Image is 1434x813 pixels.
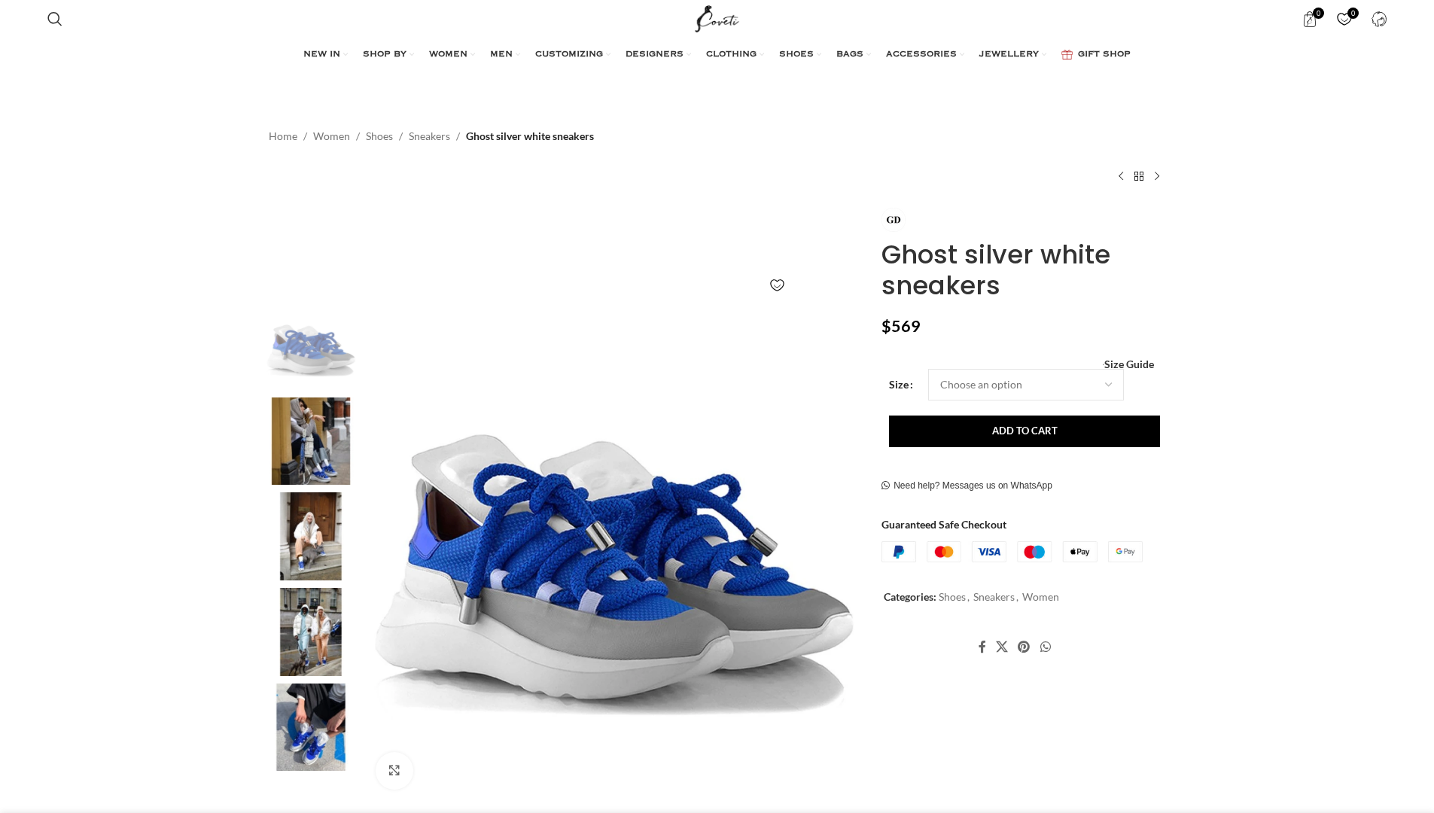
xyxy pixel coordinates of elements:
span: Categories: [884,590,936,603]
div: Main navigation [40,40,1395,70]
a: Sneakers [409,128,450,145]
a: Pinterest social link [1013,635,1035,658]
a: Site logo [692,11,742,24]
img: Ghost silver white sneakers – 36 Coveti [265,397,357,486]
nav: Breadcrumb [269,128,594,145]
span: GIFT SHOP [1078,49,1131,61]
a: Search [40,4,70,34]
span: BAGS [836,49,863,61]
span: DESIGNERS [626,49,684,61]
span: MEN [490,49,513,61]
a: 0 [1294,4,1325,34]
a: CLOTHING [706,40,764,70]
span: NEW IN [303,49,340,61]
a: X social link [991,635,1013,658]
img: Ghost silver white sneakers – 36 Coveti [265,492,357,580]
a: MEN [490,40,520,70]
a: Women [1022,590,1059,603]
a: Home [269,128,297,145]
a: WOMEN [429,40,475,70]
span: ACCESSORIES [886,49,957,61]
a: SHOP BY [363,40,414,70]
img: Ghost silver white sneakers – 36 Coveti [265,302,357,390]
a: WhatsApp social link [1035,635,1055,658]
a: Facebook social link [973,635,991,658]
a: Next product [1148,167,1166,185]
span: Ghost silver white sneakers [466,128,594,145]
a: SHOES [779,40,821,70]
a: Need help? Messages us on WhatsApp [881,480,1052,492]
a: DESIGNERS [626,40,691,70]
img: Ganor Dominic [881,208,906,232]
h1: Ghost silver white sneakers [881,239,1165,301]
img: Ghost silver white sneakers – 36 Coveti [265,588,357,676]
a: CUSTOMIZING [535,40,610,70]
span: SHOP BY [363,49,406,61]
a: JEWELLERY [979,40,1046,70]
img: GiftBag [1061,50,1073,59]
strong: Guaranteed Safe Checkout [881,518,1006,531]
span: , [967,589,970,605]
img: guaranteed-safe-checkout-bordered.j [881,541,1143,562]
label: Size [889,376,913,393]
button: Add to cart [889,416,1160,447]
a: 0 [1329,4,1359,34]
div: My Wishlist [1329,4,1359,34]
span: 0 [1347,8,1359,19]
a: BAGS [836,40,871,70]
span: WOMEN [429,49,467,61]
span: 0 [1313,8,1324,19]
a: ACCESSORIES [886,40,964,70]
span: CLOTHING [706,49,757,61]
a: GIFT SHOP [1061,40,1131,70]
span: SHOES [779,49,814,61]
span: JEWELLERY [979,49,1039,61]
a: Shoes [366,128,393,145]
a: Women [313,128,350,145]
span: , [1016,589,1018,605]
span: CUSTOMIZING [535,49,603,61]
a: Shoes [939,590,966,603]
span: $ [881,316,891,336]
a: Previous product [1112,167,1130,185]
a: Sneakers [973,590,1015,603]
img: man wearing ganor dominic sneaker [265,684,357,772]
a: NEW IN [303,40,348,70]
img: ganorrrrrrr (22) [364,302,863,801]
bdi: 569 [881,316,921,336]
